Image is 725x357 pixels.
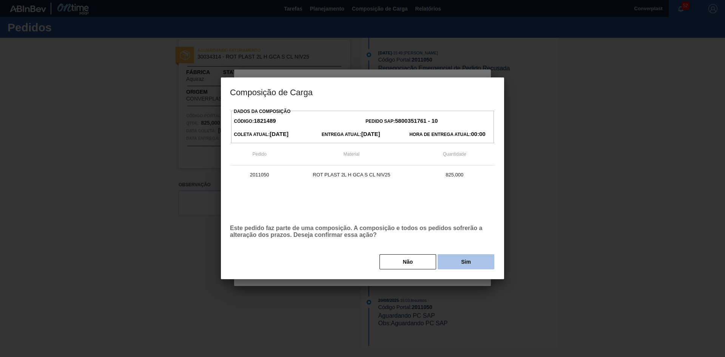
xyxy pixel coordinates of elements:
[230,165,289,184] td: 2011050
[270,131,288,137] strong: [DATE]
[361,131,380,137] strong: [DATE]
[254,117,276,124] strong: 1821489
[344,151,360,157] span: Material
[234,109,290,114] label: Dados da Composição
[234,132,288,137] span: Coleta Atual:
[395,117,438,124] strong: 5800351761 - 10
[379,254,436,269] button: Não
[322,132,380,137] span: Entrega Atual:
[289,165,414,184] td: ROT PLAST 2L H GCA S CL NIV25
[409,132,485,137] span: Hora de Entrega Atual:
[414,165,495,184] td: 825,000
[443,151,466,157] span: Quantidade
[252,151,266,157] span: Pedido
[221,77,504,106] h3: Composição de Carga
[234,119,276,124] span: Código:
[471,131,485,137] strong: 00:00
[230,225,495,238] p: Este pedido faz parte de uma composição. A composição e todos os pedidos sofrerão a alteração dos...
[438,254,494,269] button: Sim
[366,119,438,124] span: Pedido SAP:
